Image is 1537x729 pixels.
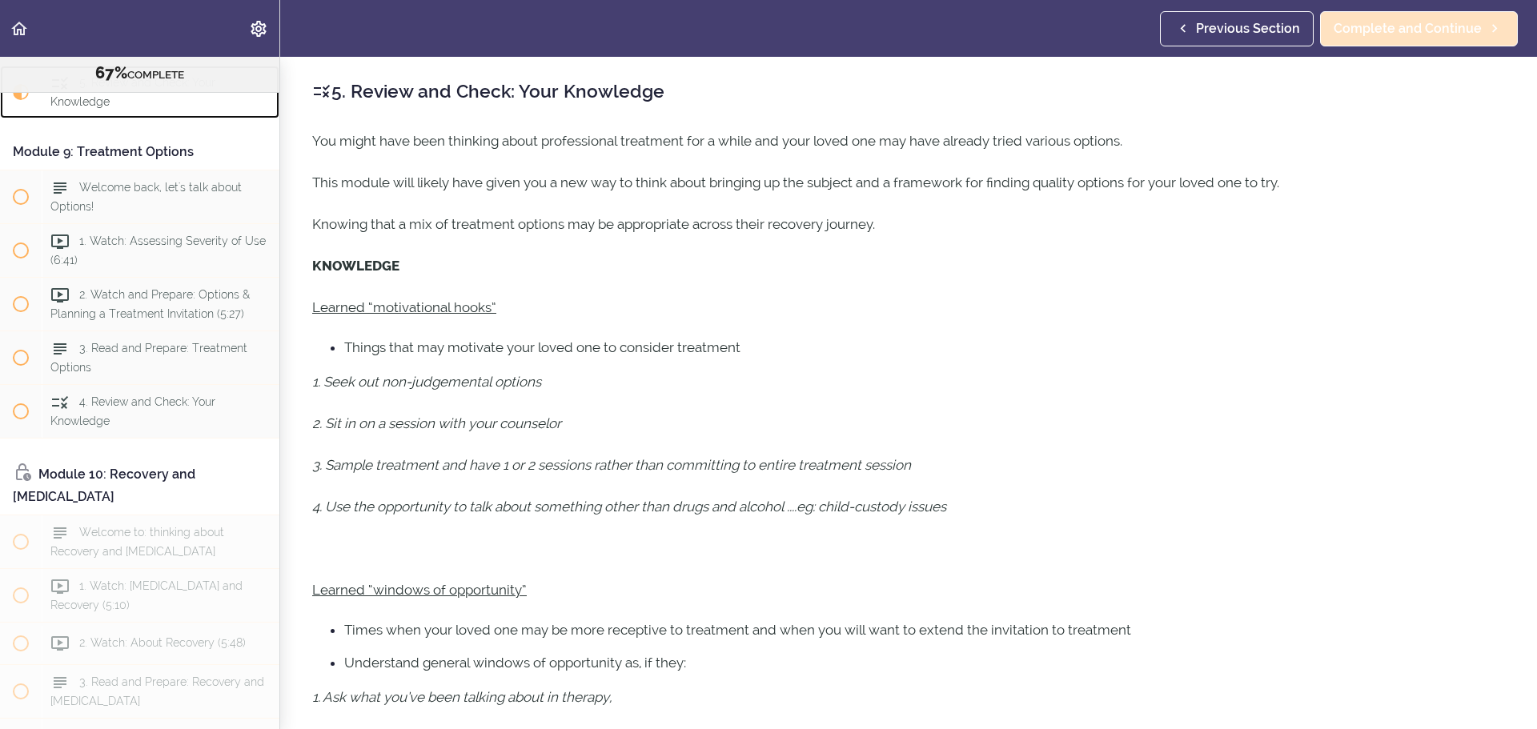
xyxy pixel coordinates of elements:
a: Complete and Continue [1320,11,1518,46]
u: Learned “motivational hooks” [312,299,496,315]
span: Welcome back, let's talk about Options! [50,181,242,212]
span: Welcome to: thinking about Recovery and [MEDICAL_DATA] [50,526,224,557]
span: Previous Section [1196,19,1300,38]
span: 2. Watch and Prepare: Options & Planning a Treatment Invitation (5:27) [50,288,250,319]
span: 3. Read and Prepare: Recovery and [MEDICAL_DATA] [50,675,264,707]
div: COMPLETE [20,63,259,84]
em: 2. Sit in on a session with your counselor [312,415,561,431]
em: 4. Use the opportunity to talk about something other than drugs and alcohol ....eg: child-custody... [312,499,946,515]
span: 67% [95,63,127,82]
em: 1. Seek out non-judgemental options [312,374,541,390]
svg: Settings Menu [249,19,268,38]
span: 4. Review and Check: Your Knowledge [50,395,215,427]
span: Knowing that a mix of treatment options may be appropriate across their recovery journey. [312,216,875,232]
u: Learned “windows of opportunity” [312,582,527,598]
span: Understand general windows of opportunity as, if they: [344,655,686,671]
em: 1. Ask what you’ve been talking about in therapy, [312,689,612,705]
span: 1. Watch: Assessing Severity of Use (6:41) [50,234,266,266]
span: 1. Watch: [MEDICAL_DATA] and Recovery (5:10) [50,579,243,611]
svg: Back to course curriculum [10,19,29,38]
span: You might have been thinking about professional treatment for a while and your loved one may have... [312,133,1122,149]
span: Times when your loved one may be more receptive to treatment and when you will want to extend the... [344,622,1131,638]
span: 5. Review and Check: Your Knowledge [50,77,215,108]
h2: 5. Review and Check: Your Knowledge [312,78,1505,105]
span: Complete and Continue [1334,19,1482,38]
em: 3. Sample treatment and have 1 or 2 sessions rather than committing to entire treatment session [312,457,911,473]
span: 3. Read and Prepare: Treatment Options [50,342,247,373]
strong: KNOWLEDGE [312,258,399,274]
span: This module will likely have given you a new way to think about bringing up the subject and a fra... [312,174,1279,190]
a: Previous Section [1160,11,1314,46]
span: Things that may motivate your loved one to consider treatment [344,339,740,355]
span: 2. Watch: About Recovery (5:48) [79,636,246,649]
